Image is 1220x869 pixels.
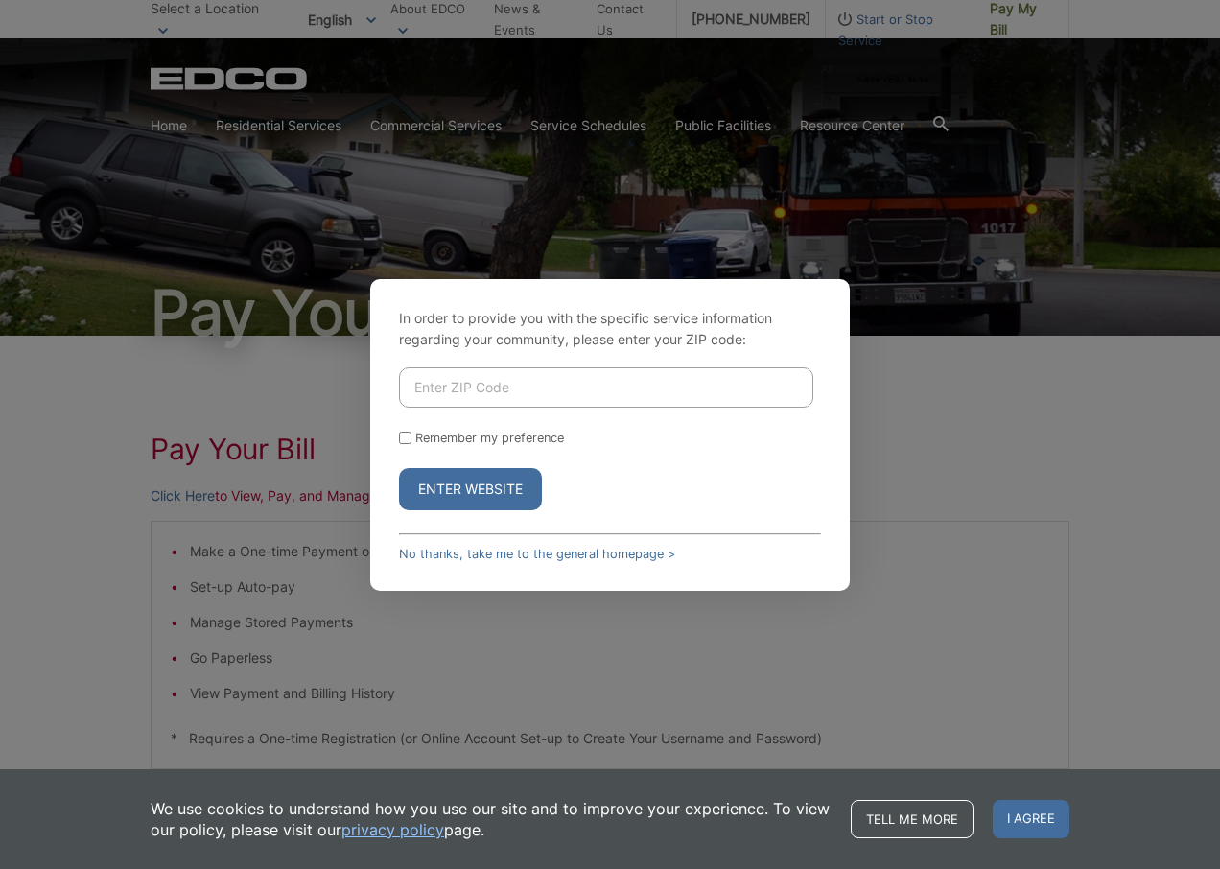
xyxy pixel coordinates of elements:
label: Remember my preference [415,431,564,445]
input: Enter ZIP Code [399,367,813,408]
span: I agree [993,800,1069,838]
p: In order to provide you with the specific service information regarding your community, please en... [399,308,821,350]
a: Tell me more [851,800,974,838]
button: Enter Website [399,468,542,510]
a: privacy policy [341,819,444,840]
p: We use cookies to understand how you use our site and to improve your experience. To view our pol... [151,798,832,840]
a: No thanks, take me to the general homepage > [399,547,675,561]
